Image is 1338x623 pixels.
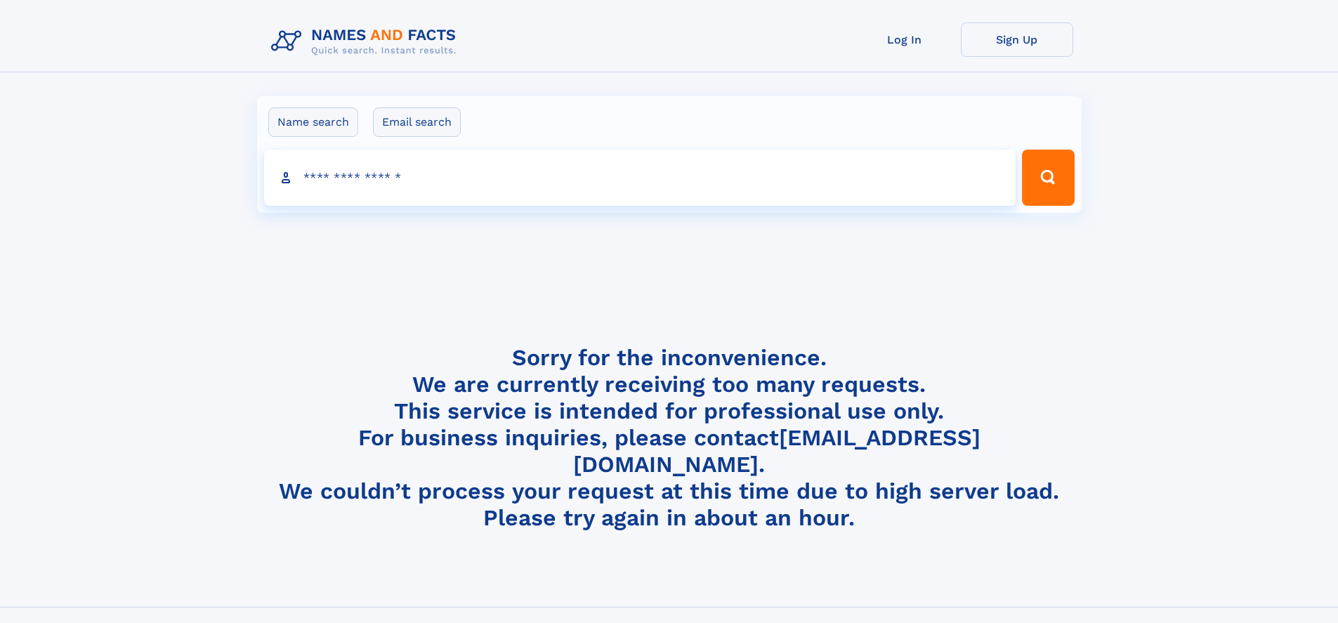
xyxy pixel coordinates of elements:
[573,424,980,478] a: [EMAIL_ADDRESS][DOMAIN_NAME]
[265,344,1073,532] h4: Sorry for the inconvenience. We are currently receiving too many requests. This service is intend...
[848,22,961,57] a: Log In
[373,107,461,137] label: Email search
[1022,150,1074,206] button: Search Button
[268,107,358,137] label: Name search
[265,22,468,60] img: Logo Names and Facts
[264,150,1016,206] input: search input
[961,22,1073,57] a: Sign Up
